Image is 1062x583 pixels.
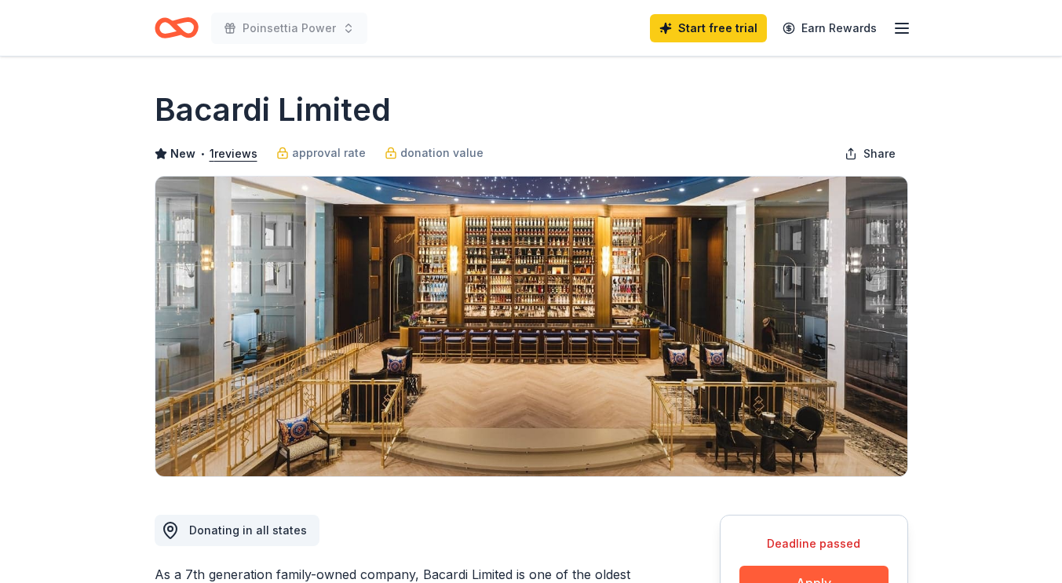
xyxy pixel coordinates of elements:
span: New [170,144,195,163]
a: donation value [385,144,484,162]
a: Start free trial [650,14,767,42]
h1: Bacardi Limited [155,88,391,132]
img: Image for Bacardi Limited [155,177,907,476]
button: Poinsettia Power [211,13,367,44]
button: 1reviews [210,144,257,163]
span: approval rate [292,144,366,162]
span: Share [863,144,896,163]
span: Poinsettia Power [243,19,336,38]
span: donation value [400,144,484,162]
div: Deadline passed [739,534,889,553]
span: • [199,148,205,160]
button: Share [832,138,908,169]
a: Earn Rewards [773,14,886,42]
a: Home [155,9,199,46]
span: Donating in all states [189,523,307,537]
a: approval rate [276,144,366,162]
